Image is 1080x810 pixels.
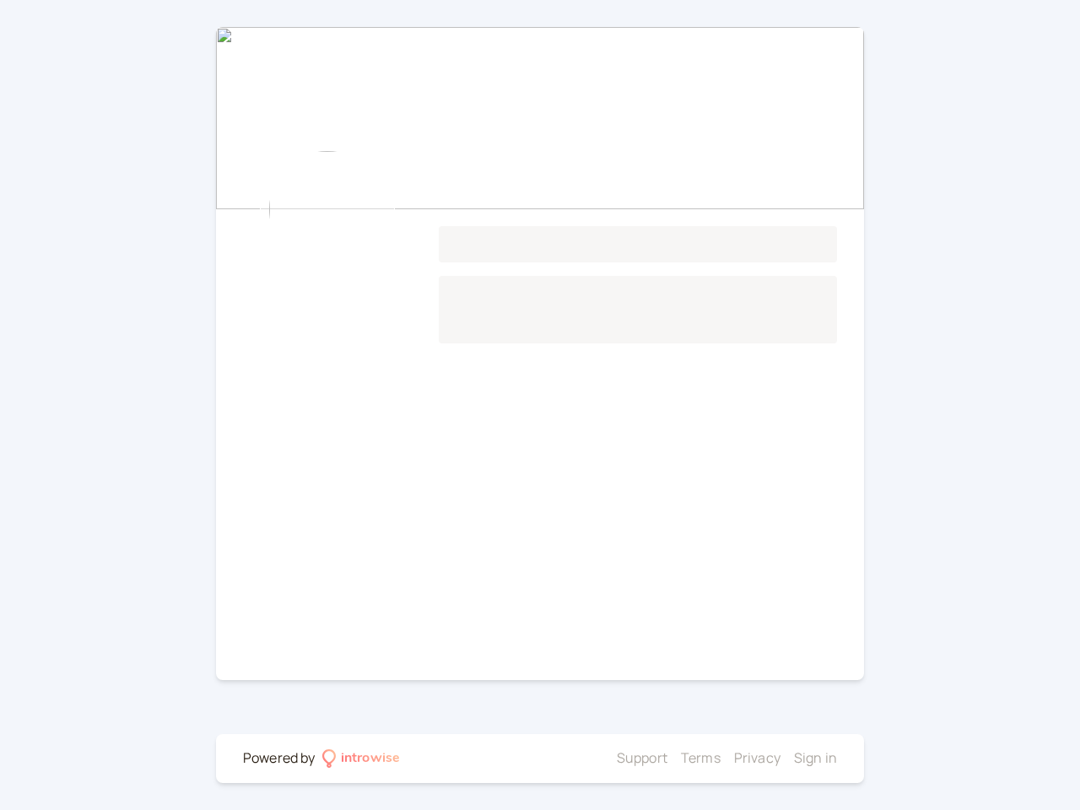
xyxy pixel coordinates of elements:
a: introwise [322,748,401,769]
h1: Loading... [439,226,837,262]
a: Terms [681,748,721,767]
a: Sign in [794,748,837,767]
a: Privacy [734,748,780,767]
div: introwise [341,748,400,769]
div: Powered by [243,748,316,769]
a: Support [617,748,667,767]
